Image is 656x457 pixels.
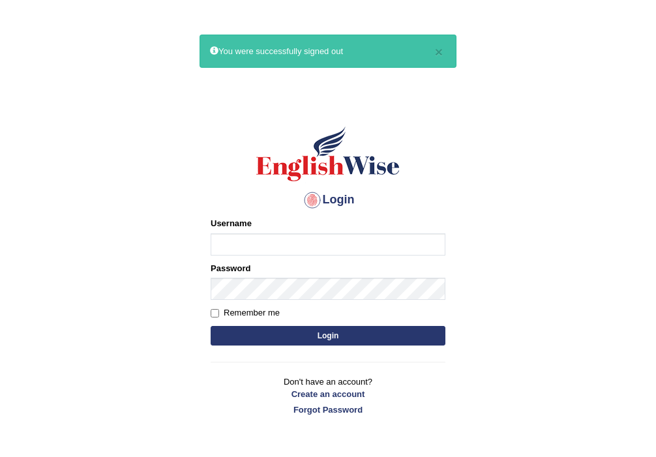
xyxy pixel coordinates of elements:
input: Remember me [211,309,219,317]
h4: Login [211,190,445,211]
a: Create an account [211,388,445,400]
button: Login [211,326,445,346]
label: Remember me [211,306,280,319]
img: Logo of English Wise sign in for intelligent practice with AI [254,125,402,183]
a: Forgot Password [211,404,445,416]
label: Password [211,262,250,274]
p: Don't have an account? [211,376,445,416]
label: Username [211,217,252,229]
div: You were successfully signed out [200,35,456,68]
button: × [435,45,443,59]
